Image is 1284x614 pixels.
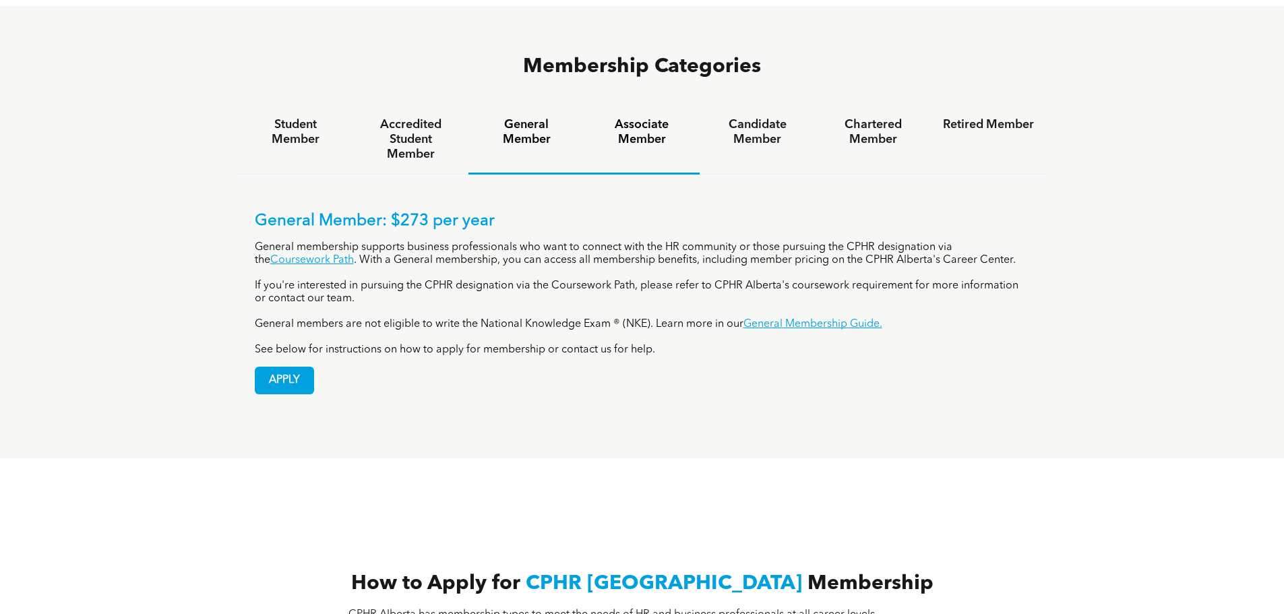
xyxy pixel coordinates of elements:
[250,117,341,147] h4: Student Member
[255,367,314,394] a: APPLY
[351,574,520,594] span: How to Apply for
[270,255,354,266] a: Coursework Path
[712,117,803,147] h4: Candidate Member
[481,117,572,147] h4: General Member
[255,241,1030,267] p: General membership supports business professionals who want to connect with the HR community or t...
[255,344,1030,357] p: See below for instructions on how to apply for membership or contact us for help.
[255,318,1030,331] p: General members are not eligible to write the National Knowledge Exam ® (NKE). Learn more in our
[255,280,1030,305] p: If you're interested in pursuing the CPHR designation via the Coursework Path, please refer to CP...
[526,574,802,594] span: CPHR [GEOGRAPHIC_DATA]
[365,117,456,162] h4: Accredited Student Member
[597,117,687,147] h4: Associate Member
[523,57,761,77] span: Membership Categories
[943,117,1034,132] h4: Retired Member
[255,367,313,394] span: APPLY
[743,319,882,330] a: General Membership Guide.
[255,212,1030,231] p: General Member: $273 per year
[828,117,919,147] h4: Chartered Member
[807,574,934,594] span: Membership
